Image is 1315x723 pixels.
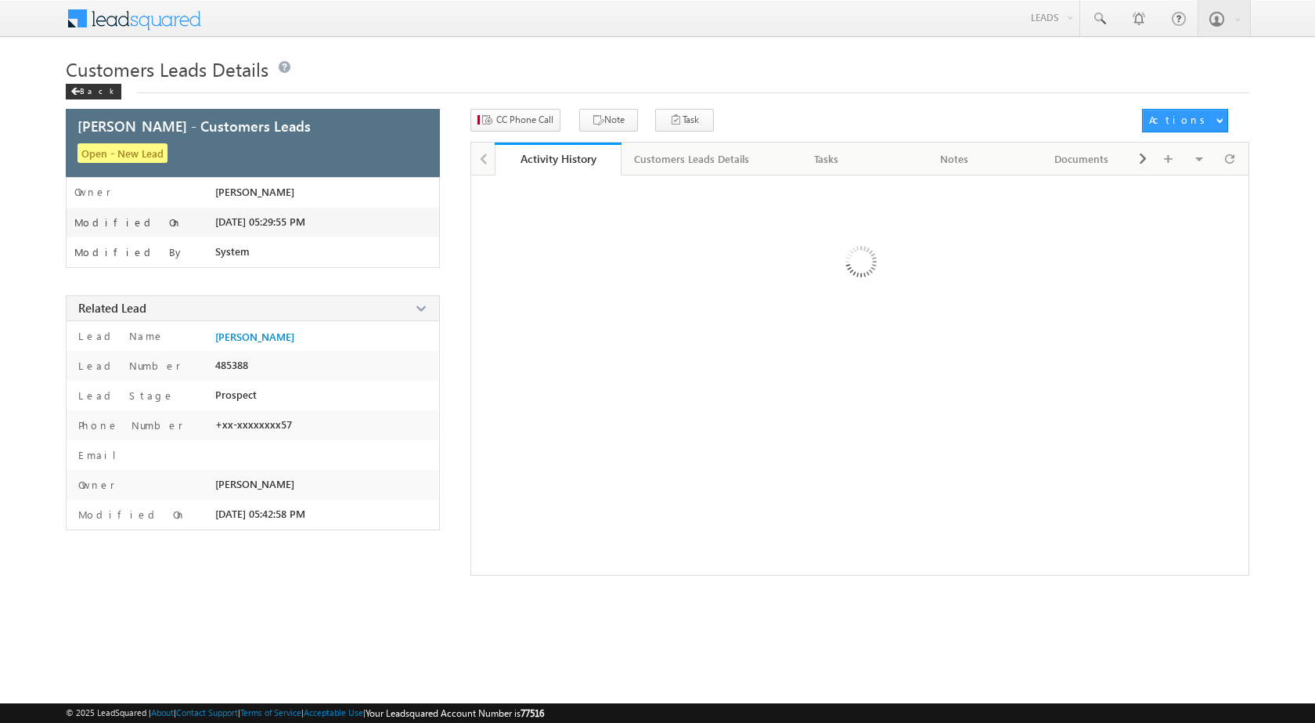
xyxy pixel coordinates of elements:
[66,56,268,81] span: Customers Leads Details
[891,143,1018,175] a: Notes
[1142,109,1228,132] button: Actions
[66,84,121,99] div: Back
[74,216,182,229] label: Modified On
[470,109,560,132] button: CC Phone Call
[655,109,714,132] button: Task
[176,707,238,718] a: Contact Support
[903,150,1004,168] div: Notes
[634,150,749,168] div: Customers Leads Details
[74,389,175,403] label: Lead Stage
[215,186,294,198] span: [PERSON_NAME]
[521,707,544,719] span: 77516
[240,707,301,718] a: Terms of Service
[215,359,248,371] span: 485388
[74,418,183,432] label: Phone Number
[495,143,622,175] a: Activity History
[1031,150,1132,168] div: Documents
[579,109,638,132] button: Note
[215,331,294,343] a: [PERSON_NAME]
[77,143,168,163] span: Open - New Lead
[779,183,941,345] img: Loading ...
[77,119,311,133] span: [PERSON_NAME] - Customers Leads
[763,143,891,175] a: Tasks
[74,186,111,198] label: Owner
[1149,113,1211,127] div: Actions
[776,150,877,168] div: Tasks
[151,707,174,718] a: About
[215,245,250,258] span: System
[74,508,186,522] label: Modified On
[74,359,181,373] label: Lead Number
[215,508,305,520] span: [DATE] 05:42:58 PM
[506,151,611,166] div: Activity History
[215,389,257,401] span: Prospect
[215,418,292,431] span: +xx-xxxxxxxx57
[496,113,553,127] span: CC Phone Call
[215,478,294,490] span: [PERSON_NAME]
[74,246,185,258] label: Modified By
[74,448,128,462] label: Email
[304,707,363,718] a: Acceptable Use
[1018,143,1146,175] a: Documents
[366,707,544,719] span: Your Leadsquared Account Number is
[78,300,146,316] span: Related Lead
[74,478,115,492] label: Owner
[74,329,164,343] label: Lead Name
[66,706,544,721] span: © 2025 LeadSquared | | | | |
[215,215,305,228] span: [DATE] 05:29:55 PM
[621,143,763,175] a: Customers Leads Details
